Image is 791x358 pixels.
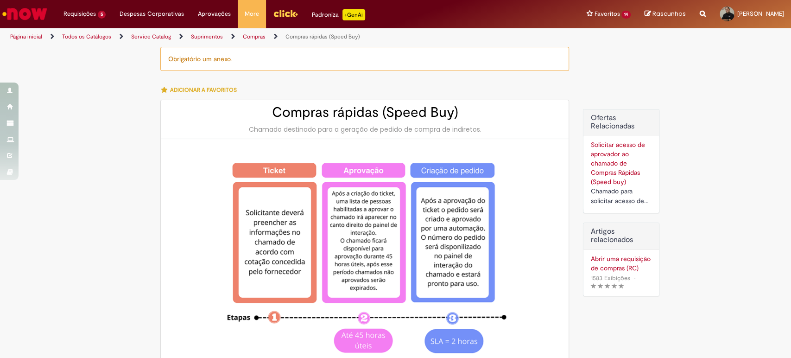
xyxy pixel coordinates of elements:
span: Despesas Corporativas [120,9,184,19]
span: More [245,9,259,19]
p: +GenAi [342,9,365,20]
span: Rascunhos [652,9,686,18]
span: 14 [621,11,631,19]
span: • [632,272,637,284]
a: Abrir uma requisição de compras (RC) [590,254,652,273]
span: Aprovações [198,9,231,19]
a: Solicitar acesso de aprovador ao chamado de Compras Rápidas (Speed buy) [590,141,645,186]
img: ServiceNow [1,5,49,23]
span: 1583 Exibições [590,274,630,282]
span: Requisições [63,9,96,19]
span: Favoritos [594,9,620,19]
img: click_logo_yellow_360x200.png [273,6,298,20]
span: 5 [98,11,106,19]
a: Todos os Catálogos [62,33,111,40]
div: Obrigatório um anexo. [160,47,569,71]
div: Chamado destinado para a geração de pedido de compra de indiretos. [170,125,559,134]
h3: Artigos relacionados [590,228,652,244]
span: Adicionar a Favoritos [170,86,236,94]
button: Adicionar a Favoritos [160,80,241,100]
span: [PERSON_NAME] [737,10,784,18]
a: Compras [243,33,266,40]
a: Suprimentos [191,33,223,40]
a: Rascunhos [645,10,686,19]
h2: Compras rápidas (Speed Buy) [170,105,559,120]
div: Padroniza [312,9,365,20]
a: Página inicial [10,33,42,40]
h2: Ofertas Relacionadas [590,114,652,130]
a: Service Catalog [131,33,171,40]
ul: Trilhas de página [7,28,520,45]
div: Ofertas Relacionadas [583,109,659,213]
div: Chamado para solicitar acesso de aprovador ao ticket de Speed buy [590,186,652,206]
a: Compras rápidas (Speed Buy) [285,33,360,40]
